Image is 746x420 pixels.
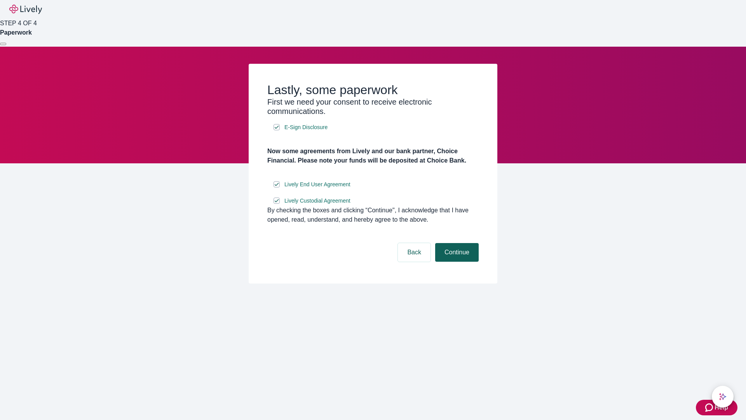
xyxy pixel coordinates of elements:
[267,97,479,116] h3: First we need your consent to receive electronic communications.
[267,82,479,97] h2: Lastly, some paperwork
[283,122,329,132] a: e-sign disclosure document
[284,180,350,189] span: Lively End User Agreement
[719,393,727,401] svg: Lively AI Assistant
[267,147,479,165] h4: Now some agreements from Lively and our bank partner, Choice Financial. Please note your funds wi...
[9,5,42,14] img: Lively
[715,403,728,412] span: Help
[283,180,352,189] a: e-sign disclosure document
[712,386,734,408] button: chat
[435,243,479,262] button: Continue
[696,400,737,415] button: Zendesk support iconHelp
[284,123,328,131] span: E-Sign Disclosure
[283,196,352,206] a: e-sign disclosure document
[284,197,350,205] span: Lively Custodial Agreement
[398,243,431,262] button: Back
[267,206,479,224] div: By checking the boxes and clicking “Continue", I acknowledge that I have opened, read, understand...
[705,403,715,412] svg: Zendesk support icon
